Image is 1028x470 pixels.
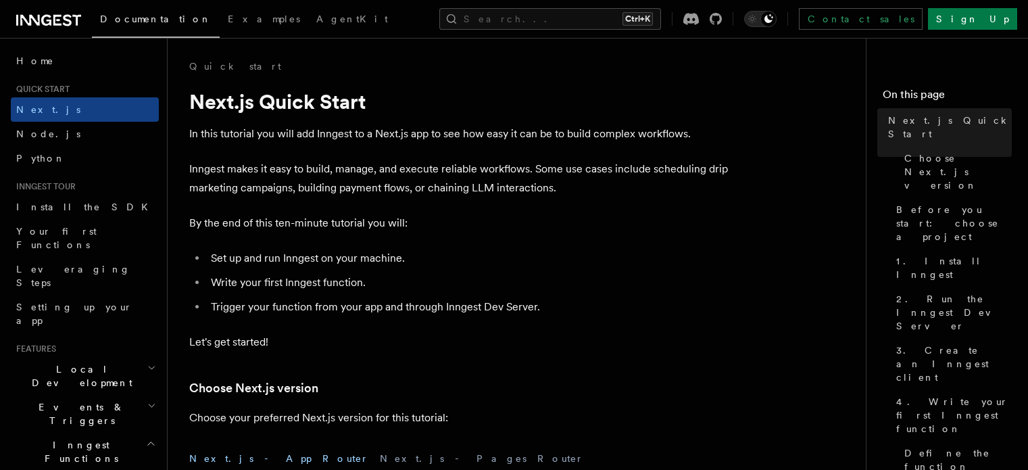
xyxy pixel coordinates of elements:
[189,379,318,398] a: Choose Next.js version
[189,408,730,427] p: Choose your preferred Next.js version for this tutorial:
[11,395,159,433] button: Events & Triggers
[207,298,730,316] li: Trigger your function from your app and through Inngest Dev Server.
[622,12,653,26] kbd: Ctrl+K
[189,89,730,114] h1: Next.js Quick Start
[11,84,70,95] span: Quick start
[799,8,923,30] a: Contact sales
[891,390,1012,441] a: 4. Write your first Inngest function
[16,153,66,164] span: Python
[11,357,159,395] button: Local Development
[207,273,730,292] li: Write your first Inngest function.
[896,395,1012,436] span: 4. Write your first Inngest function
[16,128,80,139] span: Node.js
[220,4,308,37] a: Examples
[896,203,1012,243] span: Before you start: choose a project
[11,219,159,257] a: Your first Functions
[891,338,1012,390] a: 3. Create an Inngest client
[883,87,1012,108] h4: On this page
[11,438,146,465] span: Inngest Functions
[16,302,132,326] span: Setting up your app
[11,97,159,122] a: Next.js
[16,226,97,250] span: Your first Functions
[316,14,388,24] span: AgentKit
[896,254,1012,281] span: 1. Install Inngest
[928,8,1017,30] a: Sign Up
[100,14,212,24] span: Documentation
[883,108,1012,146] a: Next.js Quick Start
[228,14,300,24] span: Examples
[744,11,777,27] button: Toggle dark mode
[189,124,730,143] p: In this tutorial you will add Inngest to a Next.js app to see how easy it can be to build complex...
[308,4,396,37] a: AgentKit
[11,362,147,390] span: Local Development
[11,49,159,73] a: Home
[899,146,1012,197] a: Choose Next.js version
[11,195,159,219] a: Install the SDK
[92,4,220,38] a: Documentation
[207,249,730,268] li: Set up and run Inngest on your machine.
[16,264,130,288] span: Leveraging Steps
[891,249,1012,287] a: 1. Install Inngest
[189,214,730,233] p: By the end of this ten-minute tutorial you will:
[896,292,1012,333] span: 2. Run the Inngest Dev Server
[11,181,76,192] span: Inngest tour
[11,257,159,295] a: Leveraging Steps
[16,54,54,68] span: Home
[891,287,1012,338] a: 2. Run the Inngest Dev Server
[888,114,1012,141] span: Next.js Quick Start
[11,122,159,146] a: Node.js
[189,160,730,197] p: Inngest makes it easy to build, manage, and execute reliable workflows. Some use cases include sc...
[891,197,1012,249] a: Before you start: choose a project
[11,146,159,170] a: Python
[439,8,661,30] button: Search...Ctrl+K
[11,344,56,354] span: Features
[16,104,80,115] span: Next.js
[189,333,730,352] p: Let's get started!
[896,344,1012,384] span: 3. Create an Inngest client
[16,202,156,212] span: Install the SDK
[11,295,159,333] a: Setting up your app
[11,400,147,427] span: Events & Triggers
[189,60,281,73] a: Quick start
[904,151,1012,192] span: Choose Next.js version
